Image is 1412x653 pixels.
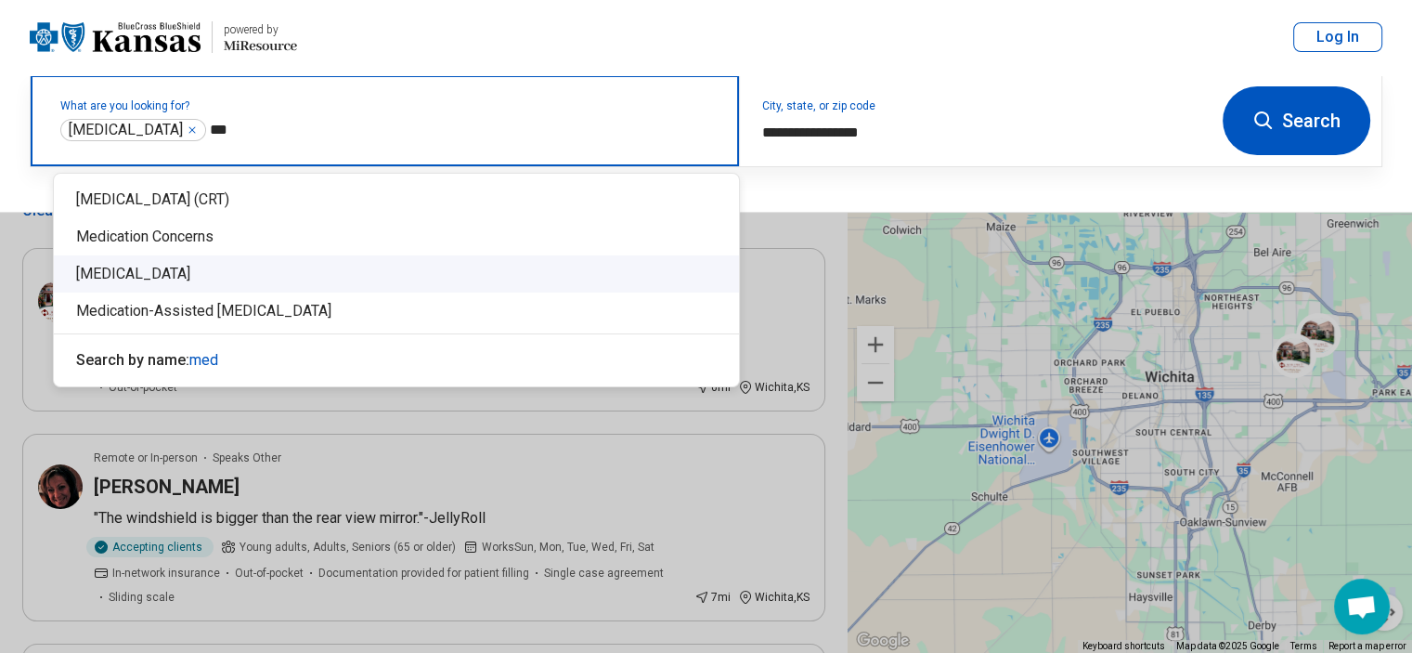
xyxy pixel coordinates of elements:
div: Medication Concerns [54,218,739,255]
button: Medication Management [187,124,198,136]
div: [MEDICAL_DATA] [54,255,739,293]
span: Search by name: [76,351,189,369]
span: [MEDICAL_DATA] [69,121,183,139]
div: Suggestions [54,174,739,386]
div: powered by [224,21,297,38]
button: Search [1223,86,1370,155]
img: Blue Cross Blue Shield Kansas [30,15,201,59]
button: Log In [1293,22,1382,52]
div: Open chat [1334,579,1390,634]
div: Medication-Assisted [MEDICAL_DATA] [54,293,739,330]
span: med [189,351,218,369]
label: What are you looking for? [60,100,717,111]
div: Medication Management [60,119,206,141]
div: [MEDICAL_DATA] (CRT) [54,181,739,218]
